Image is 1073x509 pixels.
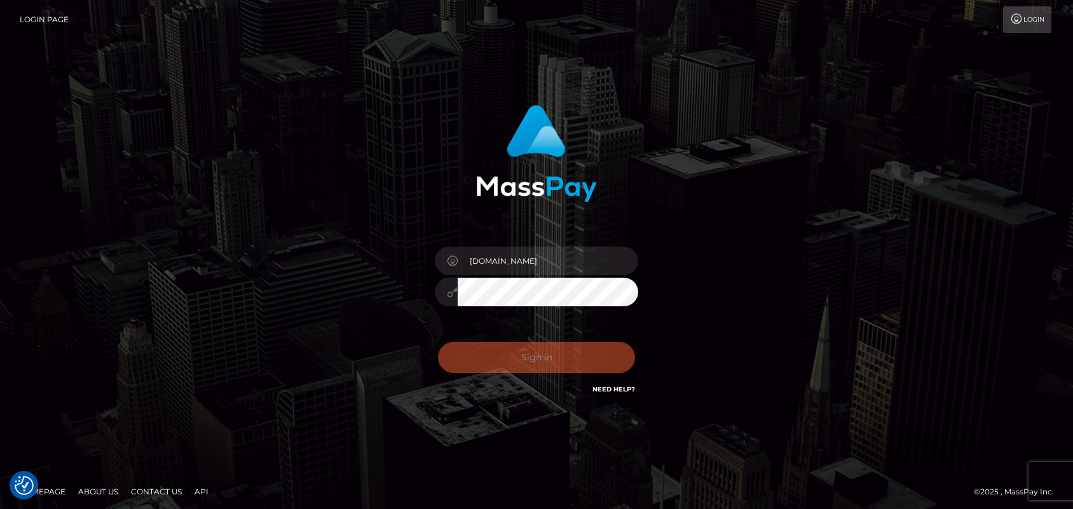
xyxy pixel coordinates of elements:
a: Homepage [14,482,71,501]
div: © 2025 , MassPay Inc. [974,485,1063,499]
a: API [189,482,214,501]
input: Username... [458,247,638,275]
button: Consent Preferences [15,476,34,495]
a: Contact Us [126,482,187,501]
a: Need Help? [592,385,635,393]
a: Login [1003,6,1051,33]
a: About Us [73,482,123,501]
a: Login Page [20,6,69,33]
img: MassPay Login [476,105,597,202]
img: Revisit consent button [15,476,34,495]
